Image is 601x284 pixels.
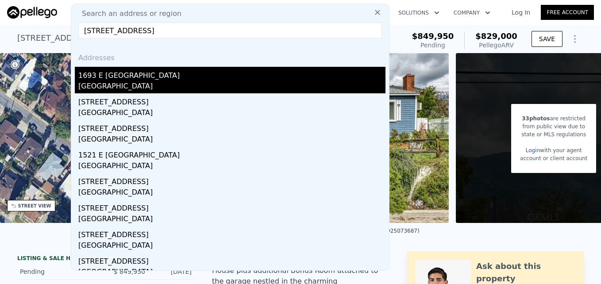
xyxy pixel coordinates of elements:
[475,41,517,50] div: Pellego ARV
[78,146,385,161] div: 1521 E [GEOGRAPHIC_DATA]
[541,5,594,20] a: Free Account
[520,115,587,123] div: are restricted
[78,240,385,253] div: [GEOGRAPHIC_DATA]
[17,32,229,44] div: [STREET_ADDRESS] , [GEOGRAPHIC_DATA] , CA 91214
[20,267,99,276] div: Pending
[78,161,385,173] div: [GEOGRAPHIC_DATA]
[520,130,587,138] div: state or MLS regulations
[17,255,194,264] div: LISTING & SALE HISTORY
[78,93,385,107] div: [STREET_ADDRESS]
[18,203,51,209] div: STREET VIEW
[78,23,382,38] input: Enter an address, city, region, neighborhood or zip code
[532,31,562,47] button: SAVE
[78,267,385,279] div: [GEOGRAPHIC_DATA]
[520,123,587,130] div: from public view due to
[526,147,540,154] a: Login
[475,31,517,41] span: $829,000
[78,120,385,134] div: [STREET_ADDRESS]
[78,187,385,200] div: [GEOGRAPHIC_DATA]
[114,268,145,275] span: $ 849,950
[520,154,587,162] div: account or client account
[7,6,57,19] img: Pellego
[75,46,385,67] div: Addresses
[78,214,385,226] div: [GEOGRAPHIC_DATA]
[447,5,497,21] button: Company
[78,200,385,214] div: [STREET_ADDRESS]
[391,5,447,21] button: Solutions
[78,253,385,267] div: [STREET_ADDRESS]
[152,267,192,276] div: [DATE]
[78,81,385,93] div: [GEOGRAPHIC_DATA]
[501,8,541,17] a: Log In
[412,31,454,41] span: $849,950
[78,173,385,187] div: [STREET_ADDRESS]
[522,115,550,122] span: 33 photos
[540,147,582,154] span: with your agent
[412,41,454,50] div: Pending
[78,107,385,120] div: [GEOGRAPHIC_DATA]
[75,8,181,19] span: Search an address or region
[78,226,385,240] div: [STREET_ADDRESS]
[78,67,385,81] div: 1693 E [GEOGRAPHIC_DATA]
[566,30,584,48] button: Show Options
[78,134,385,146] div: [GEOGRAPHIC_DATA]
